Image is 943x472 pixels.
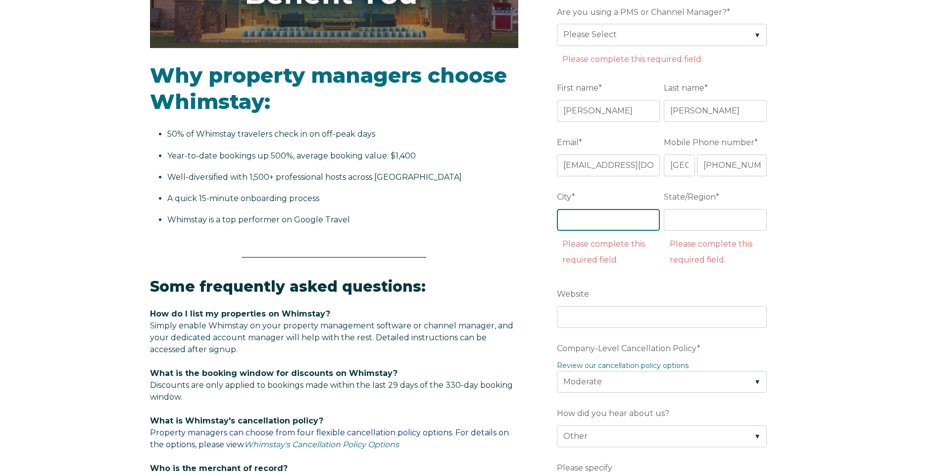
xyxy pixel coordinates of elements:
[664,80,704,96] span: Last name
[557,361,689,370] a: Review our cancellation policy options
[562,54,703,64] label: Please complete this required field.
[167,129,375,139] span: 50% of Whimstay travelers check in on off-peak days
[167,151,416,160] span: Year-to-date bookings up 500%, average booking value: $1,400
[150,277,426,296] span: Some frequently asked questions:
[167,172,462,182] span: Well-diversified with 1,500+ professional hosts across [GEOGRAPHIC_DATA]
[150,309,330,318] span: How do I list my properties on Whimstay?
[150,62,507,114] span: Why property managers choose Whimstay:
[557,189,572,205] span: City
[150,415,518,451] p: Property managers can choose from four flexible cancellation policy options. For details on the o...
[557,80,598,96] span: First name
[557,341,697,356] span: Company-Level Cancellation Policy
[150,321,513,354] span: Simply enable Whimstay on your property management software or channel manager, and your dedicate...
[664,189,716,205] span: State/Region
[150,416,323,425] span: What is Whimstay's cancellation policy?
[167,215,350,224] span: Whimstay is a top performer on Google Travel
[664,135,754,150] span: Mobile Phone number
[557,4,727,20] span: Are you using a PMS or Channel Manager?
[244,440,399,449] a: Whimstay's Cancellation Policy Options
[150,368,397,378] span: What is the booking window for discounts on Whimstay?
[167,194,319,203] span: A quick 15-minute onboarding process
[562,239,645,264] label: Please complete this required field.
[150,380,513,402] span: Discounts are only applied to bookings made within the last 29 days of the 330-day booking window.
[557,135,579,150] span: Email
[670,239,752,264] label: Please complete this required field.
[557,406,669,421] span: How did you hear about us?
[557,286,589,302] span: Website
